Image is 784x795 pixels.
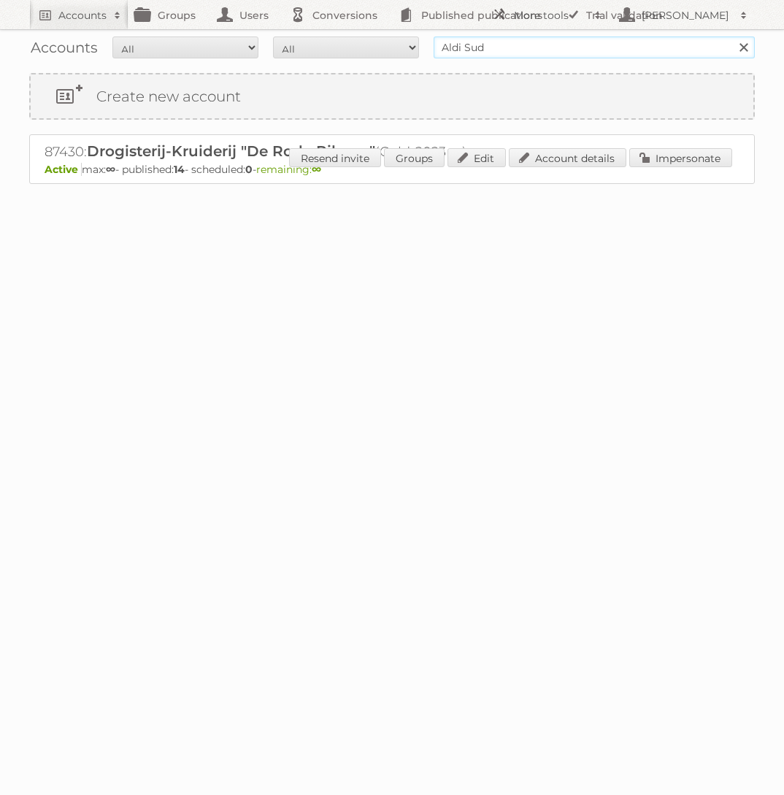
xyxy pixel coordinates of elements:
span: Drogisterij-Kruiderij "De Rode Pilaren" [87,142,375,160]
h2: More tools [514,8,587,23]
a: Create new account [31,74,753,118]
a: Impersonate [629,148,732,167]
a: Resend invite [289,148,381,167]
a: Account details [509,148,626,167]
strong: 0 [245,163,253,176]
strong: ∞ [106,163,115,176]
span: remaining: [256,163,321,176]
span: Active [45,163,82,176]
a: Groups [384,148,445,167]
p: max: - published: - scheduled: - [45,163,739,176]
strong: 14 [174,163,185,176]
h2: Accounts [58,8,107,23]
h2: 87430: (Gold-2023 ∞) [45,142,556,161]
h2: [PERSON_NAME] [638,8,733,23]
a: Edit [447,148,506,167]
